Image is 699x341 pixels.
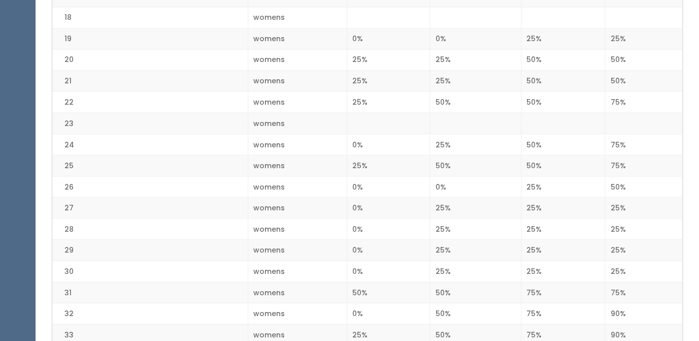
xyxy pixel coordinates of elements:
[52,176,248,197] td: 26
[430,261,521,282] td: 25%
[430,28,521,49] td: 0%
[521,197,605,219] td: 25%
[248,282,347,303] td: womens
[521,303,605,324] td: 75%
[248,134,347,155] td: womens
[52,70,248,91] td: 21
[605,176,682,197] td: 50%
[347,197,429,219] td: 0%
[52,91,248,113] td: 22
[521,176,605,197] td: 25%
[521,91,605,113] td: 50%
[521,282,605,303] td: 75%
[430,197,521,219] td: 25%
[52,28,248,49] td: 19
[347,155,429,176] td: 25%
[347,28,429,49] td: 0%
[605,155,682,176] td: 75%
[605,197,682,219] td: 25%
[605,303,682,324] td: 90%
[430,303,521,324] td: 50%
[605,134,682,155] td: 75%
[248,303,347,324] td: womens
[605,282,682,303] td: 75%
[521,49,605,71] td: 50%
[52,261,248,282] td: 30
[52,282,248,303] td: 31
[521,134,605,155] td: 50%
[605,218,682,239] td: 25%
[605,261,682,282] td: 25%
[521,239,605,261] td: 25%
[52,112,248,134] td: 23
[52,49,248,71] td: 20
[347,91,429,113] td: 25%
[248,112,347,134] td: womens
[430,282,521,303] td: 50%
[347,282,429,303] td: 50%
[52,218,248,239] td: 28
[521,28,605,49] td: 25%
[248,176,347,197] td: womens
[521,155,605,176] td: 50%
[248,239,347,261] td: womens
[248,7,347,28] td: womens
[52,7,248,28] td: 18
[347,70,429,91] td: 25%
[248,218,347,239] td: womens
[248,155,347,176] td: womens
[52,197,248,219] td: 27
[248,197,347,219] td: womens
[605,49,682,71] td: 50%
[248,70,347,91] td: womens
[347,176,429,197] td: 0%
[52,303,248,324] td: 32
[347,218,429,239] td: 0%
[347,239,429,261] td: 0%
[347,303,429,324] td: 0%
[605,70,682,91] td: 50%
[248,261,347,282] td: womens
[248,28,347,49] td: womens
[347,134,429,155] td: 0%
[52,134,248,155] td: 24
[430,239,521,261] td: 25%
[347,261,429,282] td: 0%
[430,70,521,91] td: 25%
[430,91,521,113] td: 50%
[430,218,521,239] td: 25%
[248,91,347,113] td: womens
[521,261,605,282] td: 25%
[52,155,248,176] td: 25
[430,49,521,71] td: 25%
[521,70,605,91] td: 50%
[430,176,521,197] td: 0%
[605,91,682,113] td: 75%
[52,239,248,261] td: 29
[430,155,521,176] td: 50%
[521,218,605,239] td: 25%
[605,28,682,49] td: 25%
[605,239,682,261] td: 25%
[430,134,521,155] td: 25%
[248,49,347,71] td: womens
[347,49,429,71] td: 25%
